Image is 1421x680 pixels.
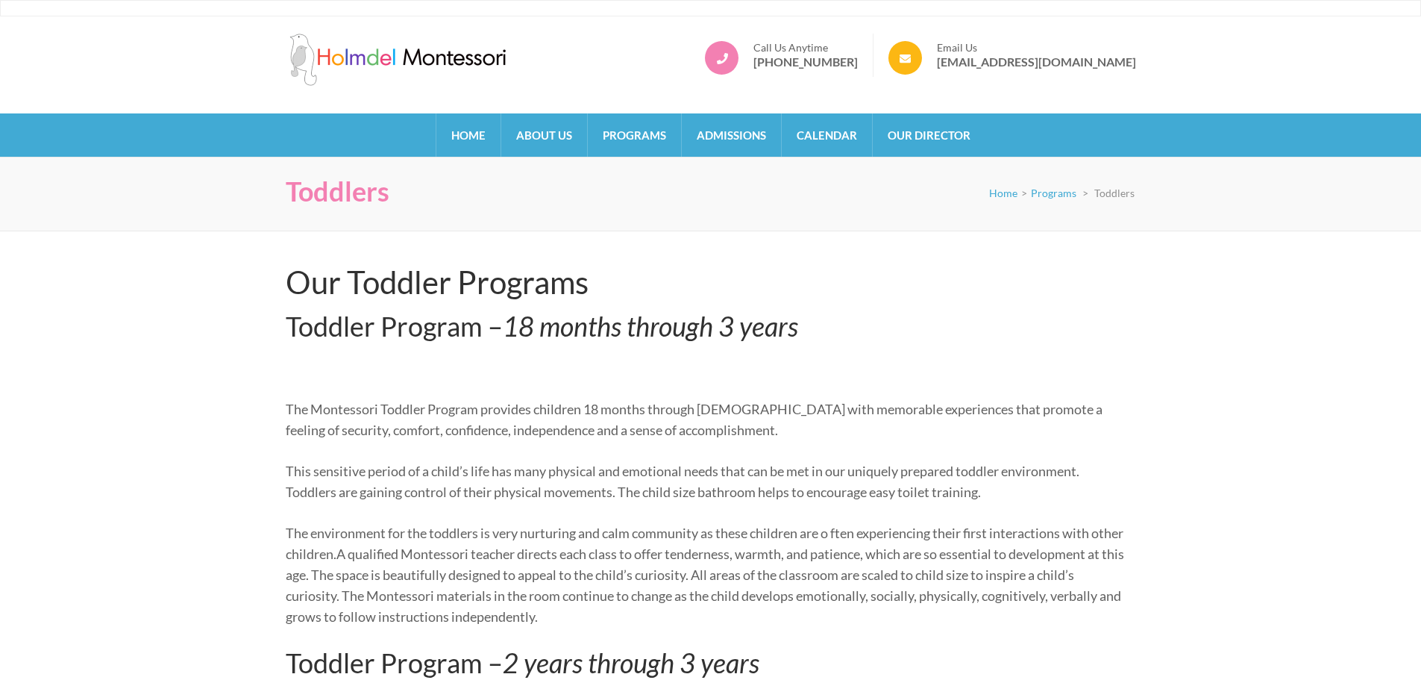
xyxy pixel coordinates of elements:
[873,113,985,157] a: Our Director
[782,113,872,157] a: Calendar
[1082,187,1088,199] span: >
[753,54,858,69] a: [PHONE_NUMBER]
[753,41,858,54] span: Call Us Anytime
[286,523,1125,627] p: The environment for the toddlers is very nurturing and calm community as these children are o fte...
[1031,187,1076,199] a: Programs
[1021,187,1027,199] span: >
[937,41,1136,54] span: Email Us
[286,311,1125,343] h3: Toddler Program –
[503,646,759,679] em: 2 years through 3 years
[937,54,1136,69] a: [EMAIL_ADDRESS][DOMAIN_NAME]
[286,263,1125,301] h2: Our Toddler Programs
[501,113,587,157] a: About Us
[503,310,798,343] em: 18 months through 3 years
[989,187,1017,199] a: Home
[682,113,781,157] a: Admissions
[286,461,1125,502] p: This sensitive period of a child’s life has many physical and emotional needs that can be met in ...
[588,113,681,157] a: Programs
[286,34,509,86] img: Holmdel Montessori School
[286,175,389,208] h1: Toddlers
[286,647,1125,679] h3: Toddler Program –
[286,399,1125,440] p: The Montessori Toddler Program provides children 18 months through [DEMOGRAPHIC_DATA] with memora...
[436,113,501,157] a: Home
